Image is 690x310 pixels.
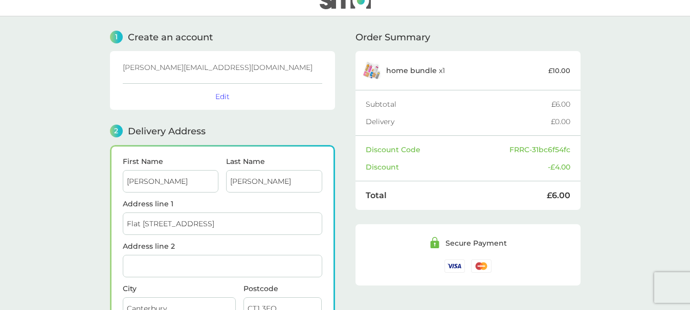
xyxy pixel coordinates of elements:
label: Last Name [226,158,322,165]
div: Total [366,192,547,200]
label: Address line 2 [123,243,322,250]
label: Address line 1 [123,200,322,207]
span: 2 [110,125,123,137]
span: Create an account [128,33,213,42]
div: Subtotal [366,101,551,108]
button: Edit [215,92,230,101]
div: Discount [366,163,548,171]
label: First Name [123,158,219,165]
p: £10.00 [548,65,570,76]
div: £6.00 [547,192,570,200]
label: City [123,285,236,292]
span: Delivery Address [128,127,206,136]
span: 1 [110,31,123,43]
div: -£4.00 [548,163,570,171]
img: /assets/icons/cards/mastercard.svg [471,259,492,272]
span: Order Summary [355,33,430,42]
div: Secure Payment [446,240,507,247]
span: home bundle [386,66,437,75]
p: x 1 [386,66,445,75]
label: Postcode [243,285,322,292]
img: /assets/icons/cards/visa.svg [444,259,465,272]
div: Delivery [366,118,551,125]
div: FRRC-31bc6f54fc [509,146,570,153]
div: Discount Code [366,146,509,153]
div: £0.00 [551,118,570,125]
div: £6.00 [551,101,570,108]
span: [PERSON_NAME][EMAIL_ADDRESS][DOMAIN_NAME] [123,63,313,72]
